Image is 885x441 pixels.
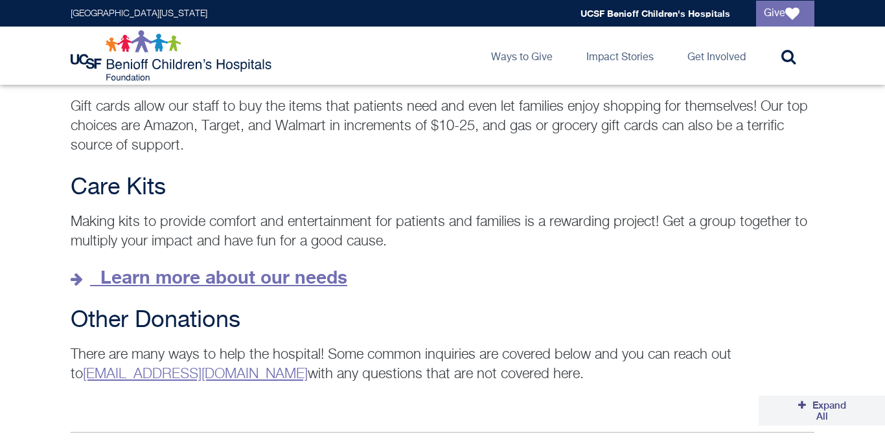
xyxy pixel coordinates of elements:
[100,266,347,288] strong: Learn more about our needs
[71,212,814,251] p: Making kits to provide comfort and entertainment for patients and families is a rewarding project...
[580,8,730,19] a: UCSF Benioff Children's Hospitals
[576,27,664,85] a: Impact Stories
[756,1,814,27] a: Give
[83,367,308,381] a: donategoods.BCH@ucsf.edu
[71,345,814,384] p: There are many ways to help the hospital! Some common inquiries are covered below and you can rea...
[677,27,756,85] a: Get Involved
[481,27,563,85] a: Ways to Give
[759,396,885,425] button: Collapse All Accordions
[71,9,207,18] a: [GEOGRAPHIC_DATA][US_STATE]
[71,175,814,201] h2: Care Kits
[71,269,347,288] a: Learn more about our needs
[71,30,275,82] img: Logo for UCSF Benioff Children's Hospitals Foundation
[71,97,814,155] p: Gift cards allow our staff to buy the items that patients need and even let families enjoy shoppi...
[812,400,846,422] span: Expand All
[71,308,814,334] h2: Other Donations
